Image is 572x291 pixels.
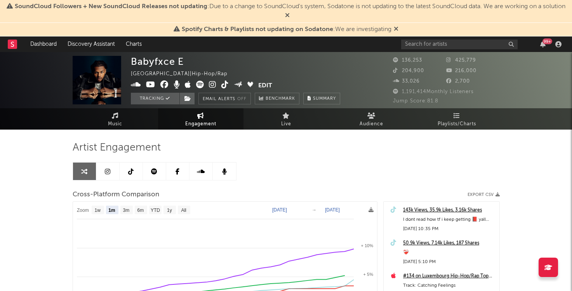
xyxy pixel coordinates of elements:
[393,79,420,84] span: 33,026
[131,93,179,104] button: Tracking
[243,108,329,130] a: Live
[394,26,398,33] span: Dismiss
[393,68,424,73] span: 204,900
[158,108,243,130] a: Engagement
[94,208,101,213] text: 1w
[361,243,373,248] text: + 10%
[401,40,518,49] input: Search for artists
[255,93,299,104] a: Benchmark
[403,257,496,267] div: [DATE] 5:10 PM
[313,97,336,101] span: Summary
[468,192,500,197] button: Export CSV
[150,208,160,213] text: YTD
[363,272,373,277] text: + 5%
[393,58,422,63] span: 136,253
[285,13,290,19] span: Dismiss
[237,97,247,101] em: Off
[73,190,159,199] span: Cross-Platform Comparison
[272,207,287,213] text: [DATE]
[266,94,295,104] span: Benchmark
[198,93,251,104] button: Email AlertsOff
[131,69,236,79] div: [GEOGRAPHIC_DATA] | Hip-Hop/Rap
[403,239,496,248] a: 50.9k Views, 7.14k Likes, 187 Shares
[73,108,158,130] a: Music
[73,143,161,152] span: Artist Engagement
[167,208,172,213] text: 1y
[403,224,496,234] div: [DATE] 10:35 PM
[540,41,546,47] button: 99+
[414,108,500,130] a: Playlists/Charts
[181,208,186,213] text: All
[108,208,115,213] text: 1m
[438,120,476,129] span: Playlists/Charts
[446,79,470,84] span: 2,700
[446,68,476,73] span: 216,000
[15,3,565,10] span: : Due to a change to SoundCloud's system, Sodatone is not updating to the latest SoundCloud data....
[15,3,207,10] span: SoundCloud Followers + New SoundCloud Releases not updating
[393,89,474,94] span: 1,191,414 Monthly Listeners
[303,93,340,104] button: Summary
[446,58,476,63] span: 425,779
[281,120,291,129] span: Live
[403,206,496,215] a: 143k Views, 35.9k Likes, 3.16k Shares
[185,120,216,129] span: Engagement
[403,248,496,257] div: ❤️‍🩹
[77,208,89,213] text: Zoom
[137,208,144,213] text: 6m
[403,272,496,281] a: #134 on Luxembourg Hip-Hop/Rap Top Videos
[131,56,184,67] div: Babyfxce E
[258,81,272,90] button: Edit
[108,120,122,129] span: Music
[312,207,316,213] text: →
[182,26,333,33] span: Spotify Charts & Playlists not updating on Sodatone
[325,207,340,213] text: [DATE]
[62,36,120,52] a: Discovery Assistant
[329,108,414,130] a: Audience
[542,38,552,44] div: 99 +
[403,281,496,290] div: Track: Catching Feelings
[120,36,147,52] a: Charts
[25,36,62,52] a: Dashboard
[360,120,383,129] span: Audience
[182,26,391,33] span: : We are investigating
[403,215,496,224] div: I dont read how tf i keep getting 📕 yall want dis?
[393,99,438,104] span: Jump Score: 81.8
[123,208,129,213] text: 3m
